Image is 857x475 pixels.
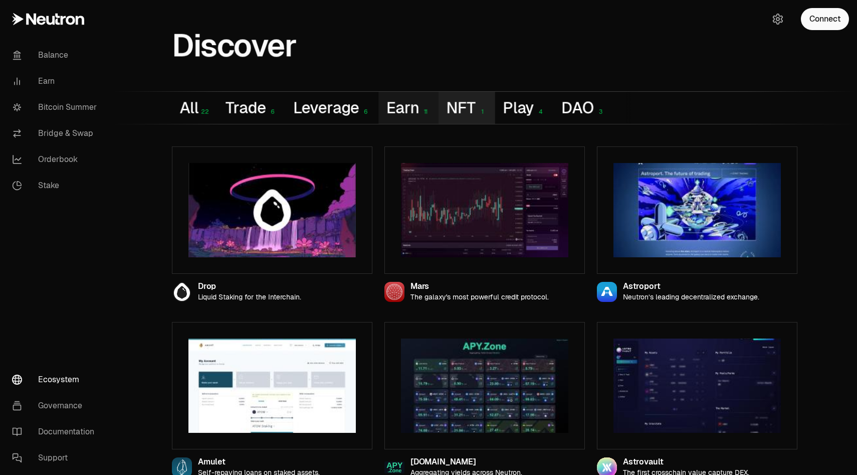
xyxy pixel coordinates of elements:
a: Orderbook [4,146,108,173]
a: Bitcoin Summer [4,94,108,120]
h1: Discover [172,33,296,59]
p: The galaxy's most powerful credit protocol. [410,293,549,301]
img: Drop preview image [188,163,356,257]
div: 6 [267,108,277,115]
a: Documentation [4,419,108,445]
div: 1 [476,108,486,115]
div: 3 [594,108,604,115]
button: DAO [554,92,613,124]
div: Mars [410,282,549,291]
button: Trade [218,92,285,124]
div: Astroport [623,282,759,291]
div: Amulet [198,458,320,466]
div: [DOMAIN_NAME] [410,458,522,466]
a: Bridge & Swap [4,120,108,146]
a: Earn [4,68,108,94]
div: Drop [198,282,301,291]
div: 6 [360,108,370,115]
button: NFT [439,92,495,124]
p: Neutron’s leading decentralized exchange. [623,293,759,301]
button: Play [495,92,554,124]
a: Stake [4,173,108,199]
a: Support [4,445,108,471]
div: 22 [199,108,209,115]
a: Ecosystem [4,367,108,393]
button: Leverage [285,92,378,124]
p: Liquid Staking for the Interchain. [198,293,301,301]
div: 11 [420,108,430,115]
img: Amulet preview image [188,339,356,433]
a: Governance [4,393,108,419]
img: Apy.Zone preview image [401,339,568,433]
div: 4 [535,108,545,115]
a: Balance [4,42,108,68]
img: Astrovault preview image [613,339,781,433]
img: Mars preview image [401,163,568,257]
button: Connect [801,8,849,30]
button: Earn [379,92,439,124]
div: Astrovault [623,458,749,466]
button: All [172,92,218,124]
img: Astroport preview image [613,163,781,257]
